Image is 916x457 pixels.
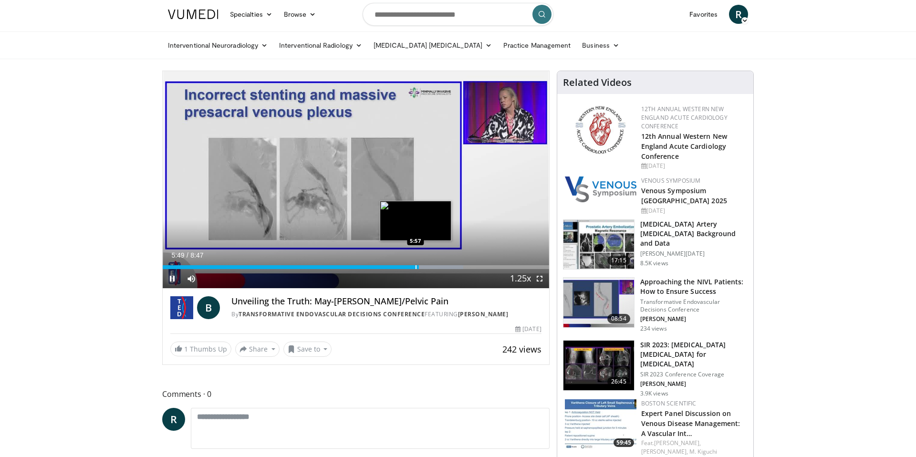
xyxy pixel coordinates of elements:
span: 1 [184,344,188,353]
a: Interventional Neuroradiology [162,36,273,55]
p: 234 views [640,325,667,332]
a: Specialties [224,5,278,24]
img: image.jpeg [380,201,451,241]
p: [PERSON_NAME] [640,380,748,388]
p: Transformative Endovascular Decisions Conference [640,298,748,313]
span: 08:54 [607,314,630,323]
p: SIR 2023 Conference Coverage [640,371,748,378]
a: [MEDICAL_DATA] [MEDICAL_DATA] [368,36,498,55]
img: 2c9e911a-87a5-4113-a55f-40ade2b86016.150x105_q85_crop-smart_upscale.jpg [563,220,634,270]
button: Playback Rate [511,269,530,288]
h3: SIR 2023: [MEDICAL_DATA] [MEDICAL_DATA] for [MEDICAL_DATA] [640,340,748,369]
video-js: Video Player [163,71,549,289]
img: f9d63ed0-f3bf-4a88-886f-42b94fc7533f.150x105_q85_crop-smart_upscale.jpg [563,278,634,327]
img: be6b0377-cdfe-4f7b-8050-068257d09c09.150x105_q85_crop-smart_upscale.jpg [563,341,634,390]
button: Pause [163,269,182,288]
a: 17:15 [MEDICAL_DATA] Artery [MEDICAL_DATA] Background and Data [PERSON_NAME][DATE] 8.5K views [563,219,748,270]
a: Practice Management [498,36,576,55]
span: 242 views [502,343,541,355]
button: Mute [182,269,201,288]
div: [DATE] [641,207,746,215]
a: 12th Annual Western New England Acute Cardiology Conference [641,105,728,130]
div: [DATE] [515,325,541,333]
span: 8:47 [190,251,203,259]
span: 59:45 [614,438,634,447]
a: Interventional Radiology [273,36,368,55]
input: Search topics, interventions [363,3,553,26]
a: Venous Symposium [GEOGRAPHIC_DATA] 2025 [641,186,727,205]
a: [PERSON_NAME], [654,439,701,447]
div: By FEATURING [231,310,541,319]
button: Save to [283,342,332,357]
a: Browse [278,5,322,24]
img: Transformative Endovascular Decisions Conference [170,296,193,319]
div: Progress Bar [163,265,549,269]
a: Transformative Endovascular Decisions Conference [239,310,425,318]
a: M. Kiguchi [689,447,717,456]
a: Favorites [684,5,723,24]
a: Boston Scientific [641,399,697,407]
div: [DATE] [641,162,746,170]
span: / [187,251,188,259]
h4: Unveiling the Truth: May-[PERSON_NAME]/Pelvic Pain [231,296,541,307]
a: [PERSON_NAME], [641,447,688,456]
a: Business [576,36,625,55]
p: [PERSON_NAME] [640,315,748,323]
span: 26:45 [607,377,630,386]
img: 7755e743-dd2f-4a46-b035-1157ed8bc16a.150x105_q85_crop-smart_upscale.jpg [565,399,636,449]
h3: [MEDICAL_DATA] Artery [MEDICAL_DATA] Background and Data [640,219,748,248]
a: [PERSON_NAME] [458,310,509,318]
img: 0954f259-7907-4053-a817-32a96463ecc8.png.150x105_q85_autocrop_double_scale_upscale_version-0.2.png [574,105,627,155]
button: Share [235,342,280,357]
img: 38765b2d-a7cd-4379-b3f3-ae7d94ee6307.png.150x105_q85_autocrop_double_scale_upscale_version-0.2.png [565,177,636,202]
img: VuMedi Logo [168,10,219,19]
a: 26:45 SIR 2023: [MEDICAL_DATA] [MEDICAL_DATA] for [MEDICAL_DATA] SIR 2023 Conference Coverage [PE... [563,340,748,397]
p: [PERSON_NAME][DATE] [640,250,748,258]
div: Feat. [641,439,746,456]
a: Venous Symposium [641,177,701,185]
a: R [729,5,748,24]
h4: Related Videos [563,77,632,88]
a: R [162,408,185,431]
button: Fullscreen [530,269,549,288]
a: 12th Annual Western New England Acute Cardiology Conference [641,132,727,161]
p: 3.9K views [640,390,668,397]
a: 1 Thumbs Up [170,342,231,356]
p: 8.5K views [640,260,668,267]
span: Comments 0 [162,388,550,400]
a: B [197,296,220,319]
a: 08:54 Approaching the NIVL Patients: How to Ensure Success Transformative Endovascular Decisions ... [563,277,748,332]
span: 5:49 [171,251,184,259]
a: 59:45 [565,399,636,449]
a: Expert Panel Discussion on Venous Disease Management: A Vascular Int… [641,409,740,438]
h3: Approaching the NIVL Patients: How to Ensure Success [640,277,748,296]
span: 17:15 [607,256,630,265]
